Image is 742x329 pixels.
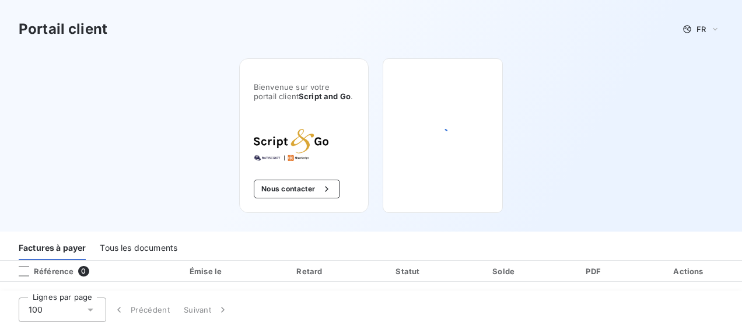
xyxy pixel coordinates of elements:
button: Nous contacter [254,180,340,198]
div: PDF [554,265,635,277]
div: Référence [9,266,73,276]
span: 100 [29,304,43,316]
img: Company logo [254,129,328,161]
div: Factures à payer [19,236,86,260]
h3: Portail client [19,19,107,40]
div: Actions [639,265,740,277]
div: Statut [363,265,455,277]
div: Solde [460,265,549,277]
span: 0 [78,266,89,276]
span: Script and Go [299,92,351,101]
div: Retard [263,265,358,277]
span: FR [696,24,706,34]
div: Émise le [155,265,258,277]
span: Bienvenue sur votre portail client . [254,82,354,101]
button: Suivant [177,297,236,322]
div: Tous les documents [100,236,177,260]
button: Précédent [106,297,177,322]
